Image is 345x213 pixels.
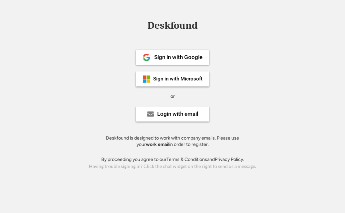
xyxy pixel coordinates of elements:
a: Terms & Conditions [167,157,207,162]
strong: work email [146,142,169,147]
div: By proceeding you agree to our and [101,156,244,163]
div: Sign in with Google [154,54,202,60]
img: ms-symbollockup_mssymbol_19.png [143,75,151,83]
a: Privacy Policy. [215,157,244,162]
div: Sign in with Microsoft [153,76,202,81]
div: Deskfound is designed to work with company emails. Please use your in order to register. [98,135,247,148]
img: 1024px-Google__G__Logo.svg.png [143,53,151,61]
div: Deskfound [144,20,201,31]
div: Login with email [157,111,198,117]
div: or [171,93,175,100]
